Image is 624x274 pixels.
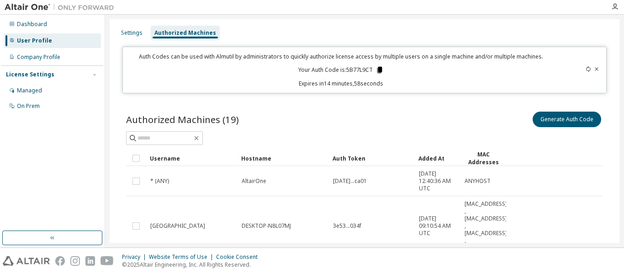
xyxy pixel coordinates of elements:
div: Hostname [241,151,325,166]
div: Auth Token [333,151,411,166]
span: 3e53...034f [333,222,361,230]
div: Username [150,151,234,166]
img: Altair One [5,3,119,12]
div: User Profile [17,37,52,44]
div: Managed [17,87,42,94]
p: Auth Codes can be used with Almutil by administrators to quickly authorize license access by mult... [128,53,553,60]
img: instagram.svg [70,256,80,266]
span: [DATE] 12:40:36 AM UTC [419,170,456,192]
div: Company Profile [17,54,60,61]
div: Website Terms of Use [149,253,216,261]
img: youtube.svg [100,256,114,266]
div: Cookie Consent [216,253,263,261]
img: altair_logo.svg [3,256,50,266]
span: AltairOne [242,177,266,185]
p: © 2025 Altair Engineering, Inc. All Rights Reserved. [122,261,263,269]
span: [MAC_ADDRESS] , [MAC_ADDRESS] , [MAC_ADDRESS] , [MAC_ADDRESS] [465,200,507,252]
span: ANYHOST [465,177,491,185]
button: Generate Auth Code [533,112,601,127]
div: Added At [418,151,457,166]
p: Expires in 14 minutes, 58 seconds [128,80,553,87]
div: Settings [121,29,143,37]
span: Authorized Machines (19) [126,113,239,126]
img: linkedin.svg [85,256,95,266]
span: [DATE]...ca01 [333,177,367,185]
div: Authorized Machines [154,29,216,37]
span: [GEOGRAPHIC_DATA] [150,222,205,230]
p: Your Auth Code is: 5B77L9CT [298,66,384,74]
div: Privacy [122,253,149,261]
div: Dashboard [17,21,47,28]
span: [DATE] 09:10:54 AM UTC [419,215,456,237]
img: facebook.svg [55,256,65,266]
span: DESKTOP-N8L07MJ [242,222,291,230]
div: MAC Addresses [464,150,502,166]
div: On Prem [17,102,40,110]
div: License Settings [6,71,54,78]
span: * (ANY) [150,177,169,185]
